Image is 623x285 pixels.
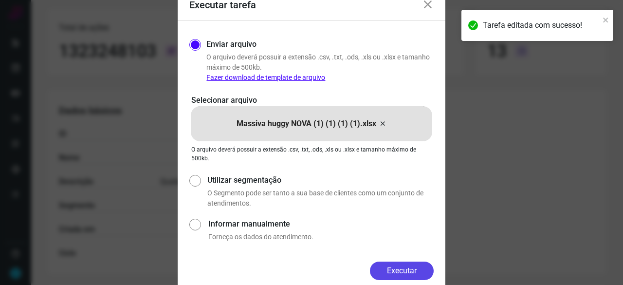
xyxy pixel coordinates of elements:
p: O arquivo deverá possuir a extensão .csv, .txt, .ods, .xls ou .xlsx e tamanho máximo de 500kb. [191,145,432,163]
p: Selecionar arquivo [191,95,432,106]
label: Utilizar segmentação [207,174,434,186]
div: Tarefa editada com sucesso! [483,19,600,31]
button: Executar [370,262,434,280]
label: Enviar arquivo [206,38,257,50]
p: O arquivo deverá possuir a extensão .csv, .txt, .ods, .xls ou .xlsx e tamanho máximo de 500kb. [206,52,434,83]
p: Forneça os dados do atendimento. [208,232,434,242]
button: close [603,14,609,25]
p: Massiva huggy NOVA (1) (1) (1) (1).xlsx [237,118,376,130]
a: Fazer download de template de arquivo [206,74,325,81]
p: O Segmento pode ser tanto a sua base de clientes como um conjunto de atendimentos. [207,188,434,209]
label: Informar manualmente [208,218,434,230]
